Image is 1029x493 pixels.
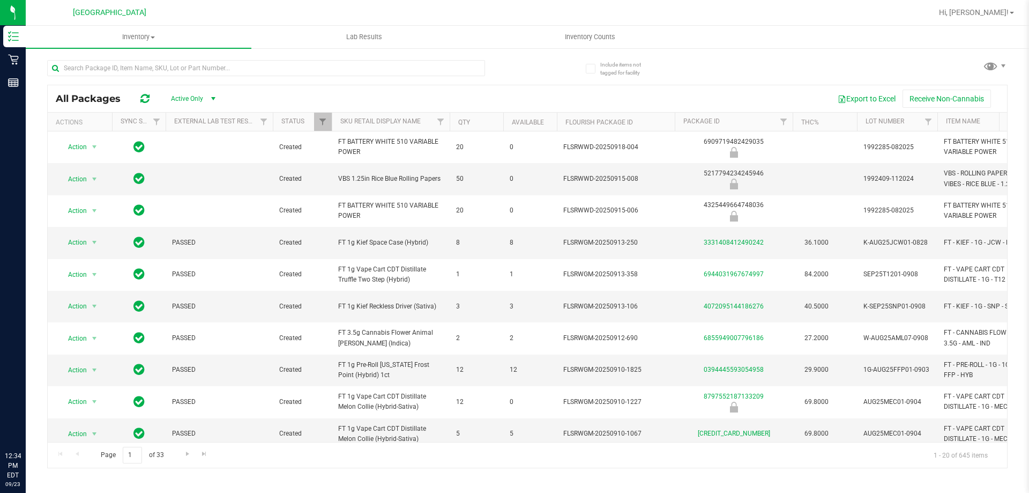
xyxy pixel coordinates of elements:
[5,480,21,488] p: 09/23
[863,301,931,312] span: K-SEP25SNP01-0908
[172,365,266,375] span: PASSED
[456,205,497,216] span: 20
[799,426,834,442] span: 69.8000
[279,205,325,216] span: Created
[863,174,931,184] span: 1992409-112024
[456,238,497,248] span: 8
[510,205,550,216] span: 0
[510,301,550,312] span: 3
[510,397,550,407] span: 0
[563,174,668,184] span: FLSRWWD-20250915-008
[704,239,764,246] a: 3331408412490242
[340,117,421,125] a: Sku Retail Display Name
[456,365,497,375] span: 12
[673,147,794,158] div: Newly Received
[563,142,668,152] span: FLSRWWD-20250918-004
[88,235,101,250] span: select
[563,333,668,343] span: FLSRWGM-20250912-690
[799,394,834,410] span: 69.8000
[172,269,266,279] span: PASSED
[863,238,931,248] span: K-AUG25JCW01-0828
[477,26,703,48] a: Inventory Counts
[456,174,497,184] span: 50
[704,303,764,310] a: 4072095144186276
[863,397,931,407] span: AUG25MEC01-0904
[133,235,145,250] span: In Sync
[799,362,834,378] span: 29.9000
[510,269,550,279] span: 1
[944,201,1025,221] span: FT BATTERY WHITE 510 VARIABLE POWER
[550,32,630,42] span: Inventory Counts
[563,365,668,375] span: FLSRWGM-20250910-1825
[11,407,43,439] iframe: Resource center
[58,426,87,442] span: Action
[279,429,325,439] span: Created
[133,139,145,154] span: In Sync
[704,393,764,400] a: 8797552187133209
[673,402,794,413] div: Newly Received
[88,426,101,442] span: select
[338,360,443,380] span: FT 1g Pre-Roll [US_STATE] Frost Point (Hybrid) 1ct
[432,113,450,131] a: Filter
[58,267,87,282] span: Action
[338,137,443,157] span: FT BATTERY WHITE 510 VARIABLE POWER
[255,113,273,131] a: Filter
[510,174,550,184] span: 0
[683,117,720,125] a: Package ID
[88,299,101,314] span: select
[510,142,550,152] span: 0
[673,137,794,158] div: 6909719482429035
[47,60,485,76] input: Search Package ID, Item Name, SKU, Lot or Part Number...
[704,366,764,373] a: 0394445593054958
[133,203,145,218] span: In Sync
[944,360,1025,380] span: FT - PRE-ROLL - 1G - 1CT - FFP - HYB
[88,394,101,409] span: select
[180,447,195,461] a: Go to the next page
[58,363,87,378] span: Action
[172,301,266,312] span: PASSED
[73,8,146,17] span: [GEOGRAPHIC_DATA]
[172,333,266,343] span: PASSED
[58,139,87,154] span: Action
[338,238,443,248] span: FT 1g Kief Space Case (Hybrid)
[939,8,1009,17] span: Hi, [PERSON_NAME]!
[281,117,304,125] a: Status
[133,171,145,186] span: In Sync
[8,54,19,65] inline-svg: Retail
[925,447,996,463] span: 1 - 20 of 645 items
[58,331,87,346] span: Action
[563,238,668,248] span: FLSRWGM-20250913-250
[58,299,87,314] span: Action
[58,203,87,218] span: Action
[673,168,794,189] div: 5217794234245946
[456,397,497,407] span: 12
[338,264,443,285] span: FT 1g Vape Cart CDT Distillate Truffle Two Step (Hybrid)
[338,301,443,312] span: FT 1g Kief Reckless Driver (Sativa)
[799,299,834,314] span: 40.5000
[58,394,87,409] span: Action
[863,365,931,375] span: 1G-AUG25FFP01-0903
[944,301,1025,312] span: FT - KIEF - 1G - SNP - SAT
[456,429,497,439] span: 5
[133,426,145,441] span: In Sync
[563,205,668,216] span: FLSRWWD-20250915-006
[456,301,497,312] span: 3
[279,142,325,152] span: Created
[133,362,145,377] span: In Sync
[863,333,931,343] span: W-AUG25AML07-0908
[512,119,544,126] a: Available
[946,117,980,125] a: Item Name
[563,429,668,439] span: FLSRWGM-20250910-1067
[338,174,443,184] span: VBS 1.25in Rice Blue Rolling Papers
[944,168,1025,189] span: VBS - ROLLING PAPERS - VIBES - RICE BLUE - 1.25IN
[944,264,1025,285] span: FT - VAPE CART CDT DISTILLATE - 1G - T12 - HYB
[174,117,258,125] a: External Lab Test Result
[88,267,101,282] span: select
[314,113,332,131] a: Filter
[456,333,497,343] span: 2
[26,26,251,48] a: Inventory
[197,447,212,461] a: Go to the last page
[133,394,145,409] span: In Sync
[801,119,819,126] a: THC%
[920,113,937,131] a: Filter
